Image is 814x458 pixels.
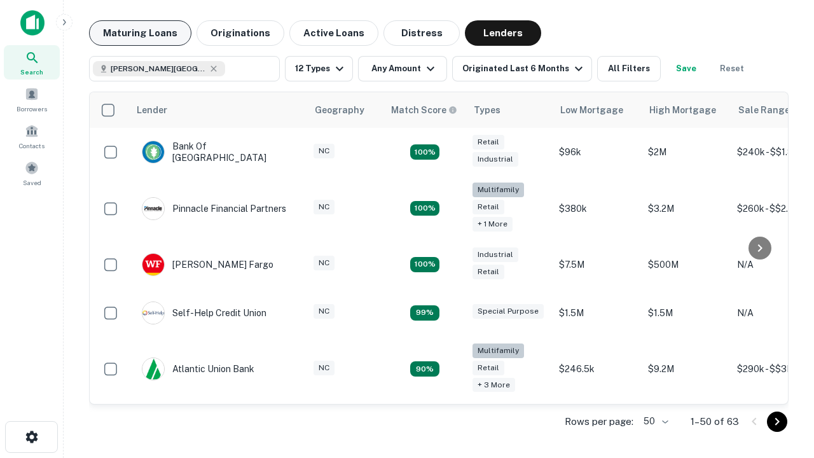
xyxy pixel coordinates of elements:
[142,197,286,220] div: Pinnacle Financial Partners
[410,201,439,216] div: Matching Properties: 20, hasApolloMatch: undefined
[473,200,504,214] div: Retail
[553,240,642,289] td: $7.5M
[767,412,787,432] button: Go to next page
[4,119,60,153] a: Contacts
[197,20,284,46] button: Originations
[142,141,294,163] div: Bank Of [GEOGRAPHIC_DATA]
[17,104,47,114] span: Borrowers
[691,414,739,429] p: 1–50 of 63
[410,305,439,321] div: Matching Properties: 11, hasApolloMatch: undefined
[642,176,731,240] td: $3.2M
[383,92,466,128] th: Capitalize uses an advanced AI algorithm to match your search with the best lender. The match sco...
[462,61,586,76] div: Originated Last 6 Months
[314,256,335,270] div: NC
[473,265,504,279] div: Retail
[642,240,731,289] td: $500M
[391,103,455,117] h6: Match Score
[473,361,504,375] div: Retail
[553,92,642,128] th: Low Mortgage
[111,63,206,74] span: [PERSON_NAME][GEOGRAPHIC_DATA], [GEOGRAPHIC_DATA]
[142,198,164,219] img: picture
[473,304,544,319] div: Special Purpose
[129,92,307,128] th: Lender
[4,45,60,80] a: Search
[137,102,167,118] div: Lender
[4,156,60,190] a: Saved
[466,92,553,128] th: Types
[142,302,164,324] img: picture
[649,102,716,118] div: High Mortgage
[474,102,500,118] div: Types
[285,56,353,81] button: 12 Types
[315,102,364,118] div: Geography
[642,289,731,337] td: $1.5M
[142,357,254,380] div: Atlantic Union Bank
[473,183,524,197] div: Multifamily
[142,358,164,380] img: picture
[597,56,661,81] button: All Filters
[553,337,642,401] td: $246.5k
[383,20,460,46] button: Distress
[565,414,633,429] p: Rows per page:
[666,56,707,81] button: Save your search to get updates of matches that match your search criteria.
[642,92,731,128] th: High Mortgage
[553,176,642,240] td: $380k
[142,141,164,163] img: picture
[642,128,731,176] td: $2M
[314,200,335,214] div: NC
[314,144,335,158] div: NC
[314,304,335,319] div: NC
[307,92,383,128] th: Geography
[19,141,45,151] span: Contacts
[553,289,642,337] td: $1.5M
[712,56,752,81] button: Reset
[738,102,790,118] div: Sale Range
[473,135,504,149] div: Retail
[23,177,41,188] span: Saved
[473,378,515,392] div: + 3 more
[553,128,642,176] td: $96k
[20,67,43,77] span: Search
[314,361,335,375] div: NC
[358,56,447,81] button: Any Amount
[473,343,524,358] div: Multifamily
[20,10,45,36] img: capitalize-icon.png
[410,144,439,160] div: Matching Properties: 15, hasApolloMatch: undefined
[473,152,518,167] div: Industrial
[452,56,592,81] button: Originated Last 6 Months
[560,102,623,118] div: Low Mortgage
[750,356,814,417] iframe: Chat Widget
[142,254,164,275] img: picture
[289,20,378,46] button: Active Loans
[142,253,273,276] div: [PERSON_NAME] Fargo
[4,82,60,116] a: Borrowers
[642,337,731,401] td: $9.2M
[410,361,439,377] div: Matching Properties: 10, hasApolloMatch: undefined
[391,103,457,117] div: Capitalize uses an advanced AI algorithm to match your search with the best lender. The match sco...
[473,247,518,262] div: Industrial
[473,217,513,232] div: + 1 more
[638,412,670,431] div: 50
[410,257,439,272] div: Matching Properties: 14, hasApolloMatch: undefined
[89,20,191,46] button: Maturing Loans
[465,20,541,46] button: Lenders
[142,302,266,324] div: Self-help Credit Union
